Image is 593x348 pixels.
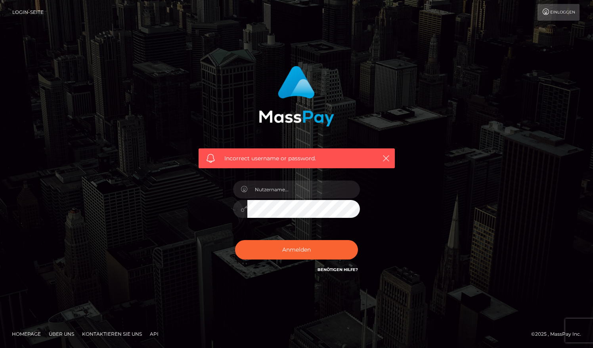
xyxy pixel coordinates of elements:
[224,154,369,163] span: Incorrect username or password.
[318,267,358,272] a: Benötigen Hilfe?
[79,328,145,340] a: Kontaktieren Sie uns
[550,10,575,15] font: Einloggen
[235,240,358,260] button: Anmelden
[9,328,44,340] a: Homepage
[535,331,581,337] font: 2025 , MassPay Inc.
[259,66,334,127] img: MassPay Login
[147,328,162,340] a: API
[247,181,360,198] input: Nutzername...
[531,330,587,338] div: ©
[538,4,580,21] a: Einloggen
[46,328,77,340] a: Über uns
[12,4,44,21] a: Login-Seite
